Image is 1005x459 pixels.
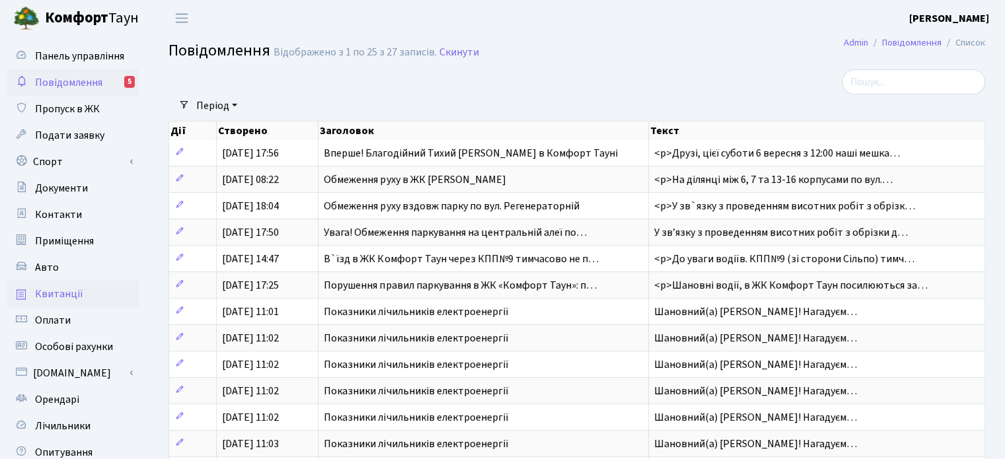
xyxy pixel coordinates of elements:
[7,201,139,228] a: Контакти
[35,392,79,407] span: Орендарі
[7,96,139,122] a: Пропуск в ЖК
[7,43,139,69] a: Панель управління
[217,122,319,140] th: Створено
[7,360,139,386] a: [DOMAIN_NAME]
[222,172,279,187] span: [DATE] 08:22
[13,5,40,32] img: logo.png
[842,69,985,94] input: Пошук...
[35,260,59,275] span: Авто
[7,307,139,334] a: Оплати
[7,69,139,96] a: Повідомлення5
[654,437,857,451] span: Шановний(а) [PERSON_NAME]! Нагадуєм…
[654,384,857,398] span: Шановний(а) [PERSON_NAME]! Нагадуєм…
[7,122,139,149] a: Подати заявку
[654,199,915,213] span: <p>У зв`язку з проведенням висотних робіт з обрізк…
[35,49,124,63] span: Панель управління
[654,172,893,187] span: <p>На ділянці між 6, 7 та 13-16 корпусами по вул.…
[35,234,94,248] span: Приміщення
[654,146,900,160] span: <p>Друзі, цієї суботи 6 вересня з 12:00 наші мешка…
[324,252,598,266] span: В`їзд в ЖК Комфорт Таун через КПП№9 тимчасово не п…
[654,357,857,372] span: Шановний(а) [PERSON_NAME]! Нагадуєм…
[654,252,914,266] span: <p>До уваги водіїв. КПП№9 (зі сторони Сільпо) тимч…
[7,228,139,254] a: Приміщення
[844,36,868,50] a: Admin
[222,146,279,160] span: [DATE] 17:56
[654,304,857,319] span: Шановний(а) [PERSON_NAME]! Нагадуєм…
[222,357,279,372] span: [DATE] 11:02
[882,36,942,50] a: Повідомлення
[324,278,596,293] span: Порушення правил паркування в ЖК «Комфорт Таун»: п…
[165,7,198,29] button: Переключити навігацію
[222,384,279,398] span: [DATE] 11:02
[222,304,279,319] span: [DATE] 11:01
[35,207,82,222] span: Контакти
[324,410,508,425] span: Показники лічильників електроенергії
[7,413,139,439] a: Лічильники
[222,437,279,451] span: [DATE] 11:03
[35,128,104,143] span: Подати заявку
[909,11,989,26] a: [PERSON_NAME]
[318,122,648,140] th: Заголовок
[35,339,113,354] span: Особові рахунки
[274,46,437,59] div: Відображено з 1 по 25 з 27 записів.
[45,7,108,28] b: Комфорт
[222,331,279,345] span: [DATE] 11:02
[324,146,617,160] span: Вперше! Благодійний Тихий [PERSON_NAME] в Комфорт Тауні
[35,102,100,116] span: Пропуск в ЖК
[222,252,279,266] span: [DATE] 14:47
[7,149,139,175] a: Спорт
[35,75,102,90] span: Повідомлення
[191,94,242,117] a: Період
[7,386,139,413] a: Орендарі
[324,225,586,240] span: Увага! Обмеження паркування на центральній алеї по…
[654,225,908,240] span: У звʼязку з проведенням висотних робіт з обрізки д…
[35,313,71,328] span: Оплати
[222,410,279,425] span: [DATE] 11:02
[649,122,985,140] th: Текст
[324,199,579,213] span: Обмеження руху вздовж парку по вул. Регенераторній
[35,181,88,195] span: Документи
[222,225,279,240] span: [DATE] 17:50
[324,357,508,372] span: Показники лічильників електроенергії
[324,437,508,451] span: Показники лічильників електроенергії
[7,334,139,360] a: Особові рахунки
[324,304,508,319] span: Показники лічильників електроенергії
[824,29,1005,57] nav: breadcrumb
[942,36,985,50] li: Список
[7,175,139,201] a: Документи
[45,7,139,30] span: Таун
[35,287,83,301] span: Квитанції
[35,419,91,433] span: Лічильники
[324,172,505,187] span: Обмеження руху в ЖК [PERSON_NAME]
[7,281,139,307] a: Квитанції
[7,254,139,281] a: Авто
[439,46,479,59] a: Скинути
[168,39,270,62] span: Повідомлення
[654,331,857,345] span: Шановний(а) [PERSON_NAME]! Нагадуєм…
[654,278,928,293] span: <p>Шановні водії, в ЖК Комфорт Таун посилюються за…
[324,331,508,345] span: Показники лічильників електроенергії
[124,76,135,88] div: 5
[222,199,279,213] span: [DATE] 18:04
[324,384,508,398] span: Показники лічильників електроенергії
[654,410,857,425] span: Шановний(а) [PERSON_NAME]! Нагадуєм…
[222,278,279,293] span: [DATE] 17:25
[169,122,217,140] th: Дії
